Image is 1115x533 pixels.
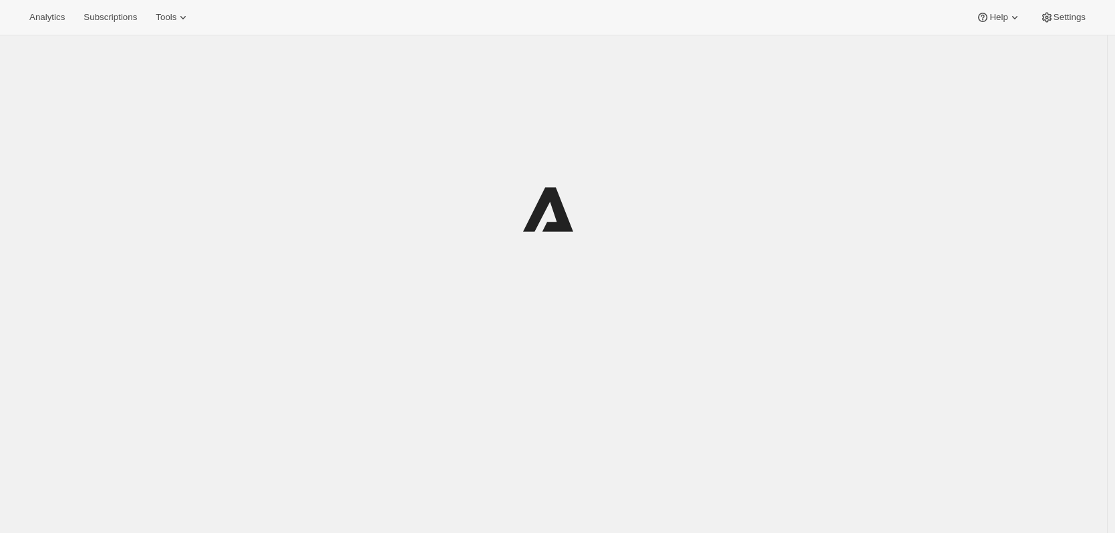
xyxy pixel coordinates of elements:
[1032,8,1094,27] button: Settings
[989,12,1007,23] span: Help
[84,12,137,23] span: Subscriptions
[21,8,73,27] button: Analytics
[156,12,176,23] span: Tools
[75,8,145,27] button: Subscriptions
[29,12,65,23] span: Analytics
[1054,12,1086,23] span: Settings
[148,8,198,27] button: Tools
[968,8,1029,27] button: Help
